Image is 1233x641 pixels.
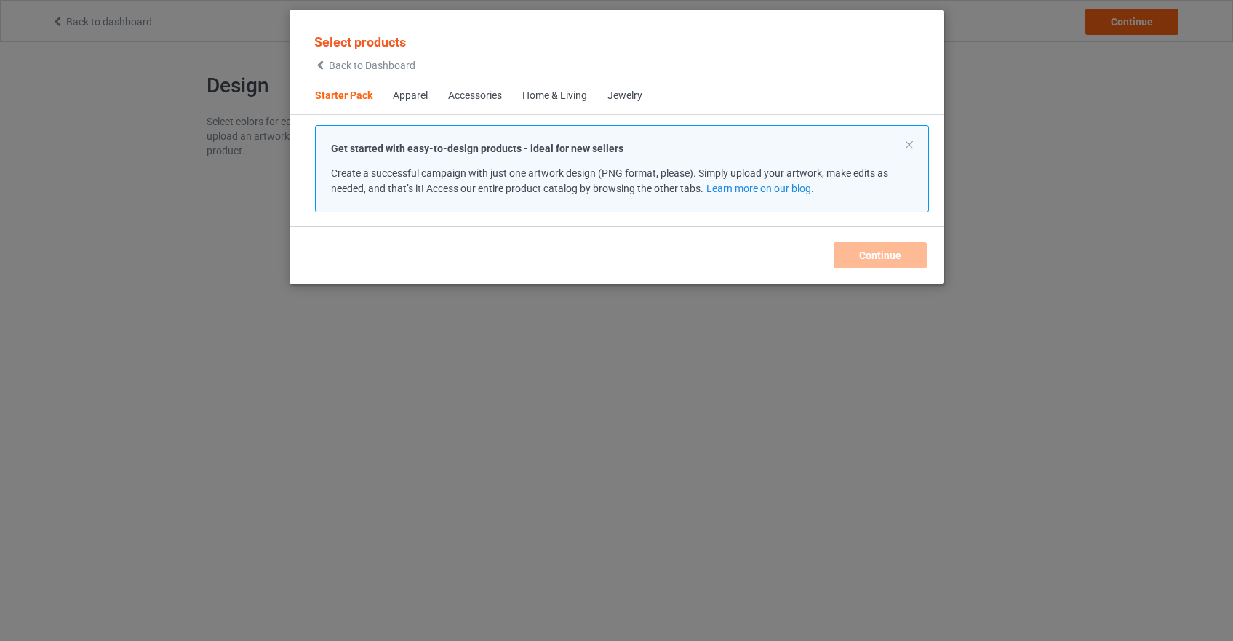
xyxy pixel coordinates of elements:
strong: Get started with easy-to-design products - ideal for new sellers [331,143,623,154]
span: Starter Pack [305,79,383,114]
div: Jewelry [607,89,642,103]
span: Select products [314,34,406,49]
div: Apparel [393,89,428,103]
span: Back to Dashboard [329,60,415,71]
div: Accessories [448,89,502,103]
div: Home & Living [522,89,587,103]
span: Create a successful campaign with just one artwork design (PNG format, please). Simply upload you... [331,167,888,194]
a: Learn more on our blog. [706,183,813,194]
